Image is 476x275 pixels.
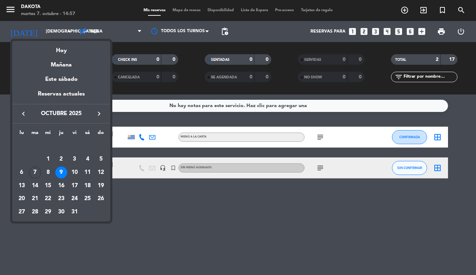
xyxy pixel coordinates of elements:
button: keyboard_arrow_right [93,109,105,118]
th: jueves [55,129,68,140]
td: 5 de octubre de 2025 [94,153,107,166]
td: 13 de octubre de 2025 [15,179,28,192]
div: 25 [82,193,93,205]
div: 24 [69,193,80,205]
div: 28 [29,206,41,218]
td: 17 de octubre de 2025 [68,179,81,192]
td: 19 de octubre de 2025 [94,179,107,192]
td: 24 de octubre de 2025 [68,192,81,205]
td: 26 de octubre de 2025 [94,192,107,205]
td: 9 de octubre de 2025 [55,166,68,179]
div: 8 [42,167,54,178]
div: Reservas actuales [12,90,110,104]
td: 21 de octubre de 2025 [28,192,42,205]
td: 14 de octubre de 2025 [28,179,42,192]
td: 7 de octubre de 2025 [28,166,42,179]
td: 1 de octubre de 2025 [41,153,55,166]
div: 20 [16,193,28,205]
div: 9 [55,167,67,178]
div: 12 [95,167,107,178]
td: 31 de octubre de 2025 [68,205,81,219]
td: 20 de octubre de 2025 [15,192,28,205]
i: keyboard_arrow_right [95,110,103,118]
div: 15 [42,180,54,192]
td: 4 de octubre de 2025 [81,153,94,166]
th: sábado [81,129,94,140]
th: lunes [15,129,28,140]
div: 11 [82,167,93,178]
td: 25 de octubre de 2025 [81,192,94,205]
td: 16 de octubre de 2025 [55,179,68,192]
div: 21 [29,193,41,205]
div: 29 [42,206,54,218]
td: 22 de octubre de 2025 [41,192,55,205]
div: 18 [82,180,93,192]
div: Este sábado [12,70,110,89]
span: octubre 2025 [30,109,93,118]
td: 8 de octubre de 2025 [41,166,55,179]
div: 1 [42,153,54,165]
div: 13 [16,180,28,192]
td: 12 de octubre de 2025 [94,166,107,179]
th: miércoles [41,129,55,140]
div: 27 [16,206,28,218]
td: 3 de octubre de 2025 [68,153,81,166]
div: 17 [69,180,80,192]
td: 27 de octubre de 2025 [15,205,28,219]
td: 23 de octubre de 2025 [55,192,68,205]
td: 11 de octubre de 2025 [81,166,94,179]
div: Hoy [12,41,110,55]
div: 2 [55,153,67,165]
div: 3 [69,153,80,165]
div: 22 [42,193,54,205]
i: keyboard_arrow_left [19,110,28,118]
td: 10 de octubre de 2025 [68,166,81,179]
td: 29 de octubre de 2025 [41,205,55,219]
div: 26 [95,193,107,205]
div: 4 [82,153,93,165]
div: 31 [69,206,80,218]
div: 5 [95,153,107,165]
button: keyboard_arrow_left [17,109,30,118]
td: 18 de octubre de 2025 [81,179,94,192]
td: OCT. [15,140,107,153]
div: 6 [16,167,28,178]
div: 16 [55,180,67,192]
th: viernes [68,129,81,140]
div: 19 [95,180,107,192]
td: 15 de octubre de 2025 [41,179,55,192]
div: 14 [29,180,41,192]
td: 2 de octubre de 2025 [55,153,68,166]
div: 23 [55,193,67,205]
td: 28 de octubre de 2025 [28,205,42,219]
th: martes [28,129,42,140]
div: Mañana [12,55,110,70]
td: 30 de octubre de 2025 [55,205,68,219]
div: 30 [55,206,67,218]
div: 7 [29,167,41,178]
td: 6 de octubre de 2025 [15,166,28,179]
th: domingo [94,129,107,140]
div: 10 [69,167,80,178]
